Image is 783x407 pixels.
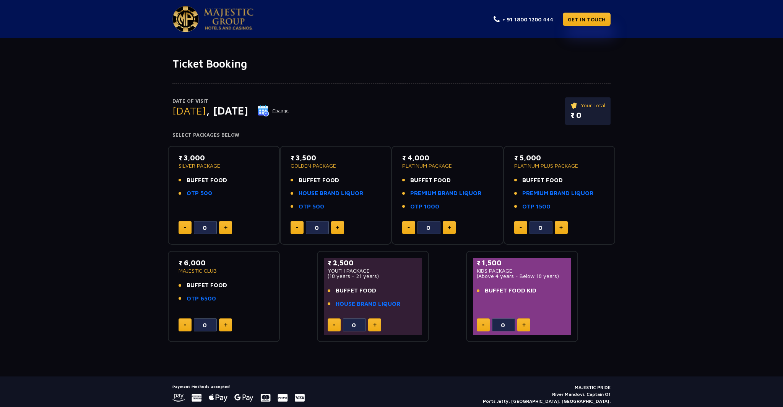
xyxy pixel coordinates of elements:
img: minus [482,325,484,326]
p: ₹ 3,000 [179,153,269,163]
a: OTP 6500 [187,294,216,303]
span: BUFFET FOOD [522,176,563,185]
a: OTP 1500 [522,202,551,211]
img: minus [408,227,410,228]
span: , [DATE] [206,104,248,117]
p: ₹ 3,500 [291,153,381,163]
img: plus [522,323,526,327]
p: ₹ 4,000 [402,153,493,163]
img: plus [336,226,339,229]
p: PLATINUM PACKAGE [402,163,493,168]
p: ₹ 6,000 [179,258,269,268]
p: ₹ 5,000 [514,153,605,163]
p: ₹ 1,500 [477,258,567,268]
img: Majestic Pride [172,6,199,32]
p: PLATINUM PLUS PACKAGE [514,163,605,168]
p: MAJESTIC PRIDE River Mandovi, Captain Of Ports Jetty, [GEOGRAPHIC_DATA], [GEOGRAPHIC_DATA]. [483,384,611,405]
span: BUFFET FOOD [187,281,227,290]
img: plus [373,323,377,327]
p: (Above 4 years - Below 18 years) [477,273,567,279]
a: GET IN TOUCH [563,13,611,26]
p: SILVER PACKAGE [179,163,269,168]
a: OTP 1000 [410,202,439,211]
img: minus [296,227,298,228]
img: Majestic Pride [204,8,253,30]
span: BUFFET FOOD KID [485,286,536,295]
a: OTP 500 [187,189,212,198]
span: BUFFET FOOD [187,176,227,185]
span: [DATE] [172,104,206,117]
img: ticket [570,101,578,110]
img: minus [184,325,186,326]
img: plus [559,226,563,229]
span: BUFFET FOOD [410,176,451,185]
p: GOLDEN PACKAGE [291,163,381,168]
p: KIDS PACKAGE [477,268,567,273]
img: plus [448,226,451,229]
a: HOUSE BRAND LIQUOR [336,300,400,308]
img: minus [184,227,186,228]
span: BUFFET FOOD [299,176,339,185]
h5: Payment Methods accepted [172,384,305,389]
a: + 91 1800 1200 444 [494,15,553,23]
span: BUFFET FOOD [336,286,376,295]
h4: Select Packages Below [172,132,611,138]
p: (18 years - 21 years) [328,273,418,279]
a: PREMIUM BRAND LIQUOR [410,189,481,198]
button: Change [257,105,289,117]
p: ₹ 2,500 [328,258,418,268]
p: MAJESTIC CLUB [179,268,269,273]
a: HOUSE BRAND LIQUOR [299,189,363,198]
img: minus [333,325,335,326]
img: plus [224,323,227,327]
img: minus [520,227,522,228]
h1: Ticket Booking [172,57,611,70]
p: ₹ 0 [570,110,605,121]
img: plus [224,226,227,229]
p: Date of Visit [172,97,289,105]
p: Your Total [570,101,605,110]
a: PREMIUM BRAND LIQUOR [522,189,593,198]
a: OTP 500 [299,202,324,211]
p: YOUTH PACKAGE [328,268,418,273]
